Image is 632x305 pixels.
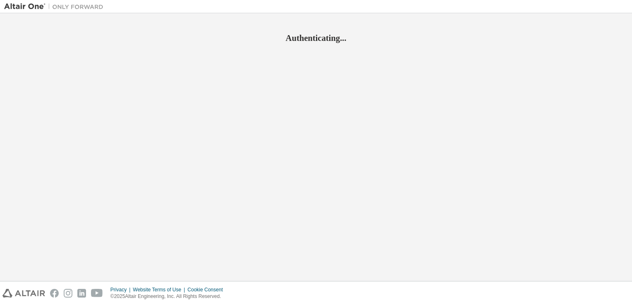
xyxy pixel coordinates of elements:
[110,293,228,300] p: © 2025 Altair Engineering, Inc. All Rights Reserved.
[91,289,103,298] img: youtube.svg
[50,289,59,298] img: facebook.svg
[133,286,187,293] div: Website Terms of Use
[4,2,108,11] img: Altair One
[77,289,86,298] img: linkedin.svg
[187,286,227,293] div: Cookie Consent
[2,289,45,298] img: altair_logo.svg
[64,289,72,298] img: instagram.svg
[4,33,628,43] h2: Authenticating...
[110,286,133,293] div: Privacy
